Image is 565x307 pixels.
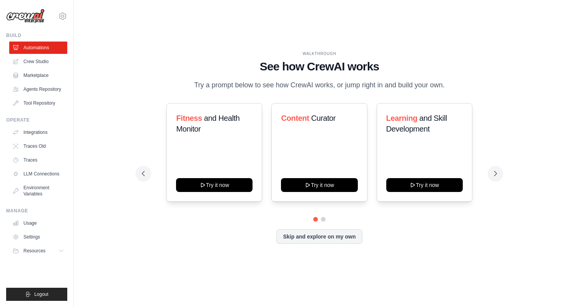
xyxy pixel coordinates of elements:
div: Build [6,32,67,38]
span: Logout [34,291,48,297]
a: Agents Repository [9,83,67,95]
button: Logout [6,288,67,301]
p: Try a prompt below to see how CrewAI works, or jump right in and build your own. [190,80,449,91]
button: Skip and explore on my own [276,229,362,244]
span: Fitness [176,114,202,122]
a: Settings [9,231,67,243]
a: Crew Studio [9,55,67,68]
button: Try it now [176,178,253,192]
span: Content [281,114,309,122]
button: Resources [9,245,67,257]
div: Manage [6,208,67,214]
a: LLM Connections [9,168,67,180]
a: Integrations [9,126,67,138]
span: Resources [23,248,45,254]
a: Automations [9,42,67,54]
span: and Health Monitor [176,114,239,133]
a: Marketplace [9,69,67,82]
button: Try it now [386,178,463,192]
span: Learning [386,114,417,122]
h1: See how CrewAI works [142,60,497,73]
div: WALKTHROUGH [142,51,497,57]
img: Logo [6,9,45,23]
button: Try it now [281,178,357,192]
span: Curator [311,114,336,122]
a: Traces Old [9,140,67,152]
a: Usage [9,217,67,229]
a: Tool Repository [9,97,67,109]
div: Operate [6,117,67,123]
a: Traces [9,154,67,166]
a: Environment Variables [9,182,67,200]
